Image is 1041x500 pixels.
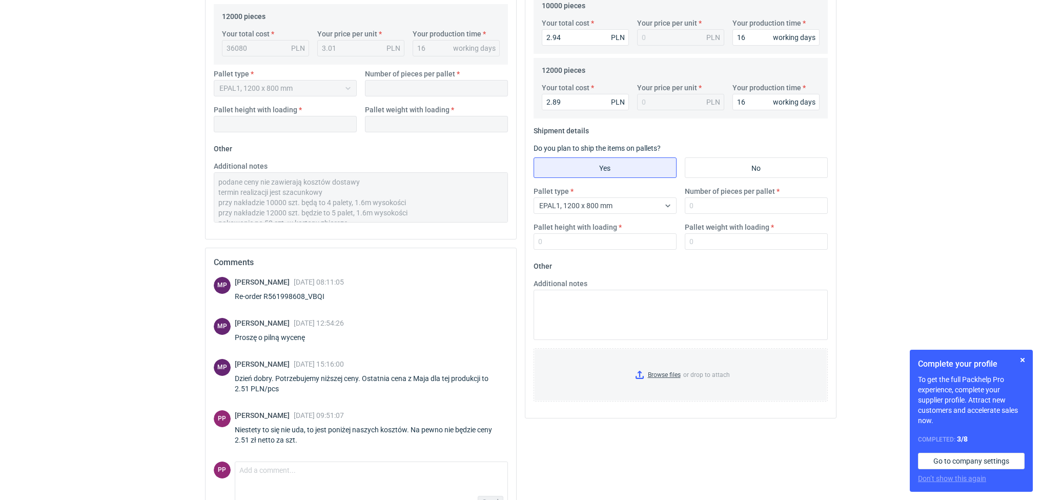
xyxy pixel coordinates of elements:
label: Yes [534,157,677,178]
div: Michał Palasek [214,318,231,335]
figcaption: MP [214,359,231,376]
div: PLN [291,43,305,53]
label: Number of pieces per pallet [685,186,775,196]
span: [DATE] 15:16:00 [294,360,344,368]
div: working days [773,32,815,43]
span: [DATE] 09:51:07 [294,411,344,419]
span: [DATE] 12:54:26 [294,319,344,327]
legend: 12000 pieces [222,8,266,21]
label: No [685,157,828,178]
label: Pallet type [534,186,569,196]
label: Pallet height with loading [214,105,297,115]
div: PLN [611,32,625,43]
label: Additional notes [214,161,268,171]
input: 0 [685,233,828,250]
legend: Other [534,258,552,270]
div: Re-order R561998608_VBQI [235,291,344,302]
span: [PERSON_NAME] [235,360,294,368]
label: Your total cost [542,83,589,93]
label: Your total cost [222,29,270,39]
label: Your price per unit [317,29,377,39]
div: Niestety to się nie uda, to jest poniżej naszych kosztów. Na pewno nie będzie ceny 2.51 zł netto ... [235,425,508,445]
p: To get the full Packhelp Pro experience, complete your supplier profile. Attract new customers an... [918,374,1025,426]
span: [PERSON_NAME] [235,278,294,286]
input: 0 [732,94,820,110]
label: Pallet type [214,69,249,79]
div: PLN [706,97,720,107]
span: [PERSON_NAME] [235,319,294,327]
label: Your production time [732,18,801,28]
textarea: podane ceny nie zawierają kosztów dostawy termin realizacji jest szacunkowy przy nakładzie 10000 ... [214,172,508,223]
div: working days [773,97,815,107]
label: or drop to attach [534,349,827,401]
div: Dzień dobry. Potrzebujemy niższej ceny. Ostatnia cena z Maja dla tej produkcji to 2.51 PLN/pcs [235,373,508,394]
label: Pallet weight with loading [685,222,769,232]
input: 0 [732,29,820,46]
label: Your production time [413,29,481,39]
figcaption: PP [214,410,231,427]
strong: 3 / 8 [957,435,968,443]
div: working days [453,43,496,53]
legend: 12000 pieces [542,62,585,74]
label: Your total cost [542,18,589,28]
h2: Comments [214,256,508,269]
input: 0 [542,94,629,110]
legend: Other [214,141,232,153]
div: PLN [706,32,720,43]
label: Additional notes [534,278,587,289]
div: PLN [611,97,625,107]
div: Michał Palasek [214,359,231,376]
span: EPAL1, 1200 x 800 mm [539,202,613,210]
legend: Shipment details [534,123,589,135]
label: Pallet height with loading [534,222,617,232]
div: PLN [386,43,400,53]
div: Proszę o pilną wycenę [235,332,344,343]
label: Do you plan to ship the items on pallets? [534,144,661,152]
a: Go to company settings [918,453,1025,469]
label: Your price per unit [637,83,697,93]
input: 0 [534,233,677,250]
label: Pallet weight with loading [365,105,450,115]
input: 0 [685,197,828,214]
label: Number of pieces per pallet [365,69,455,79]
label: Your price per unit [637,18,697,28]
div: Michał Palasek [214,277,231,294]
figcaption: PP [214,462,231,478]
figcaption: MP [214,318,231,335]
span: [DATE] 08:11:05 [294,278,344,286]
div: Completed: [918,434,1025,445]
input: 0 [542,29,629,46]
button: Don’t show this again [918,473,986,484]
div: Paulina Pander [214,462,231,478]
label: Your production time [732,83,801,93]
button: Skip for now [1016,354,1029,366]
figcaption: MP [214,277,231,294]
div: Paulina Pander [214,410,231,427]
span: [PERSON_NAME] [235,411,294,419]
h1: Complete your profile [918,358,1025,370]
